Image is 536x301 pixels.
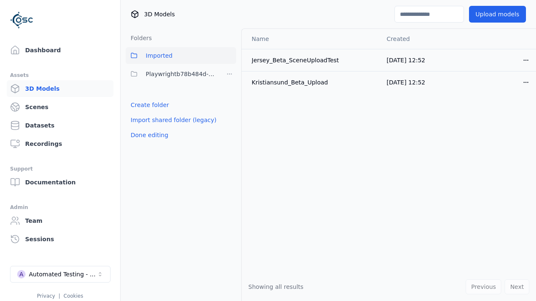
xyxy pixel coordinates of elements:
a: Recordings [7,135,113,152]
div: Assets [10,70,110,80]
div: Kristiansund_Beta_Upload [252,78,373,87]
a: Import shared folder (legacy) [131,116,216,124]
th: Created [380,29,458,49]
a: Privacy [37,293,55,299]
th: Name [242,29,380,49]
a: Sessions [7,231,113,247]
button: Import shared folder (legacy) [126,112,222,128]
a: Dashboard [7,42,113,59]
span: 3D Models [144,10,175,18]
div: A [17,270,26,278]
button: Upload models [469,6,526,23]
div: Automated Testing - Playwright [29,270,97,278]
button: Create folder [126,97,174,112]
span: Playwrightb78b484d-26c1-4c26-a98b-8b602a6a8a57 [146,69,218,79]
div: Support [10,164,110,174]
img: Logo [10,8,33,32]
div: Jersey_Beta_SceneUploadTest [252,56,373,64]
button: Playwrightb78b484d-26c1-4c26-a98b-8b602a6a8a57 [126,66,218,82]
span: Showing all results [248,283,304,290]
span: [DATE] 12:52 [387,57,425,64]
h3: Folders [126,34,152,42]
a: Cookies [64,293,83,299]
a: 3D Models [7,80,113,97]
span: [DATE] 12:52 [387,79,425,86]
a: Team [7,212,113,229]
div: Admin [10,202,110,212]
a: Datasets [7,117,113,134]
span: | [59,293,60,299]
button: Imported [126,47,236,64]
span: Imported [146,51,173,61]
a: Scenes [7,99,113,115]
button: Select a workspace [10,266,111,283]
button: Done editing [126,128,173,143]
a: Create folder [131,101,169,109]
a: Documentation [7,174,113,191]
